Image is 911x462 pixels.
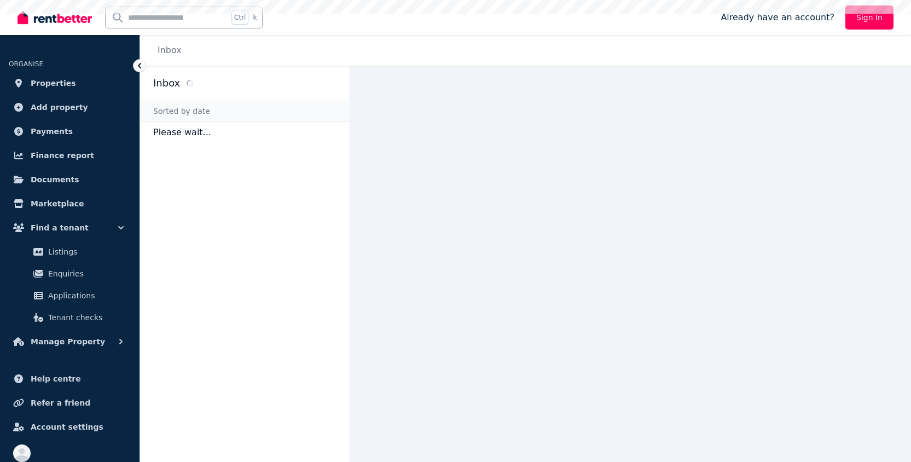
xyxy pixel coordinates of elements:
[9,217,131,239] button: Find a tenant
[48,289,122,302] span: Applications
[31,77,76,90] span: Properties
[13,307,126,328] a: Tenant checks
[9,145,131,166] a: Finance report
[9,392,131,414] a: Refer a friend
[13,263,126,285] a: Enquiries
[9,72,131,94] a: Properties
[13,241,126,263] a: Listings
[48,267,122,280] span: Enquiries
[31,372,81,385] span: Help centre
[9,331,131,353] button: Manage Property
[158,45,182,55] a: Inbox
[9,169,131,190] a: Documents
[9,120,131,142] a: Payments
[9,60,43,68] span: ORGANISE
[31,125,73,138] span: Payments
[253,13,257,22] span: k
[13,285,126,307] a: Applications
[231,10,248,25] span: Ctrl
[31,149,94,162] span: Finance report
[48,311,122,324] span: Tenant checks
[9,416,131,438] a: Account settings
[140,101,350,122] div: Sorted by date
[9,96,131,118] a: Add property
[31,335,105,348] span: Manage Property
[845,5,893,30] a: Sign In
[721,11,834,24] span: Already have an account?
[31,221,89,234] span: Find a tenant
[31,197,84,210] span: Marketplace
[48,245,122,258] span: Listings
[31,173,79,186] span: Documents
[9,193,131,215] a: Marketplace
[9,368,131,390] a: Help centre
[140,122,350,143] p: Please wait...
[31,396,90,409] span: Refer a friend
[31,101,88,114] span: Add property
[153,76,180,91] h2: Inbox
[18,9,92,26] img: RentBetter
[140,35,195,66] nav: Breadcrumb
[31,420,103,434] span: Account settings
